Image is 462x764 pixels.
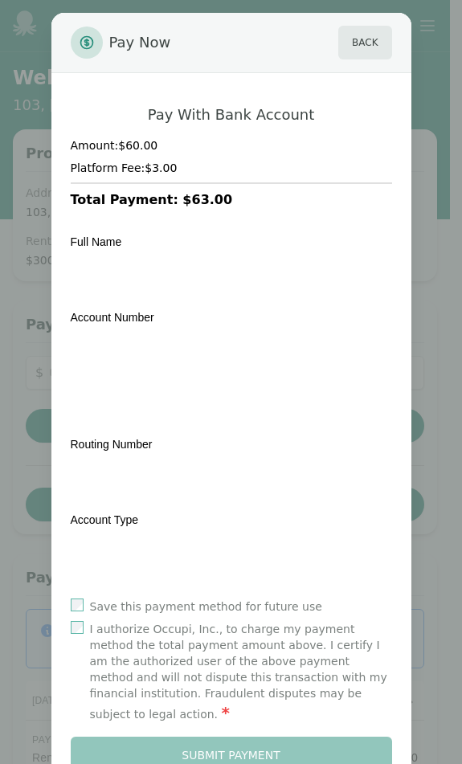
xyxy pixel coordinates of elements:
label: Routing Number [71,438,153,451]
h4: Amount: $60.00 [71,137,392,153]
h2: Pay With Bank Account [148,105,315,125]
h3: Total Payment: $63.00 [71,190,392,210]
button: Back [338,26,391,59]
label: I authorize Occupi, Inc., to charge my payment method the total payment amount above. I certify I... [90,621,392,724]
h4: Platform Fee: $3.00 [71,160,392,176]
label: Account Number [71,311,154,324]
label: Save this payment method for future use [90,599,322,615]
label: Full Name [71,235,122,248]
label: Account Type [71,513,139,526]
span: Pay Now [109,26,171,59]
